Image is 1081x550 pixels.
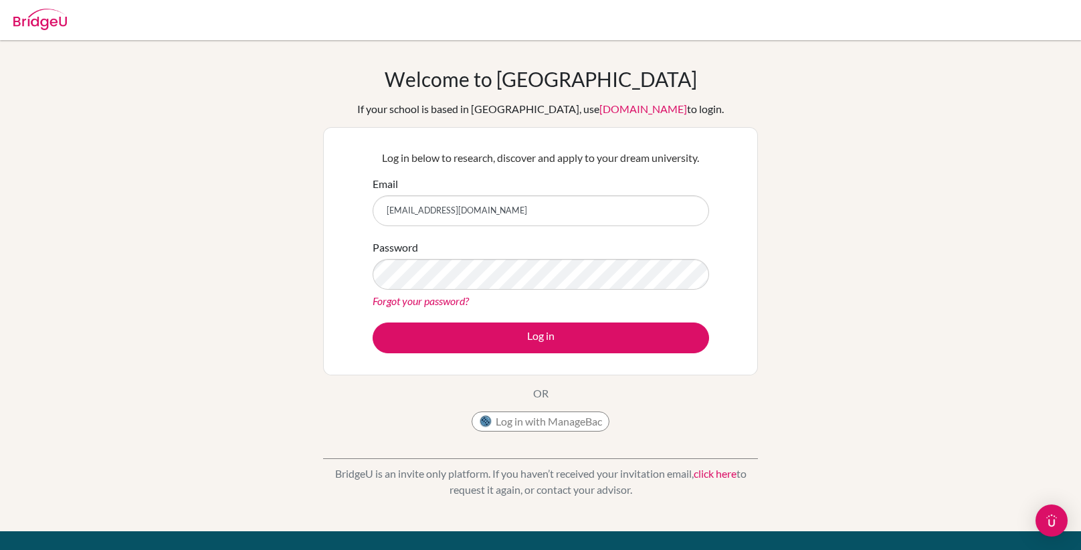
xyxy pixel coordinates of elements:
[373,323,709,353] button: Log in
[533,385,549,401] p: OR
[373,176,398,192] label: Email
[472,411,609,432] button: Log in with ManageBac
[373,240,418,256] label: Password
[357,101,724,117] div: If your school is based in [GEOGRAPHIC_DATA], use to login.
[373,150,709,166] p: Log in below to research, discover and apply to your dream university.
[694,467,736,480] a: click here
[323,466,758,498] p: BridgeU is an invite only platform. If you haven’t received your invitation email, to request it ...
[373,294,469,307] a: Forgot your password?
[385,67,697,91] h1: Welcome to [GEOGRAPHIC_DATA]
[13,9,67,30] img: Bridge-U
[1036,505,1068,537] div: Open Intercom Messenger
[599,102,687,115] a: [DOMAIN_NAME]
